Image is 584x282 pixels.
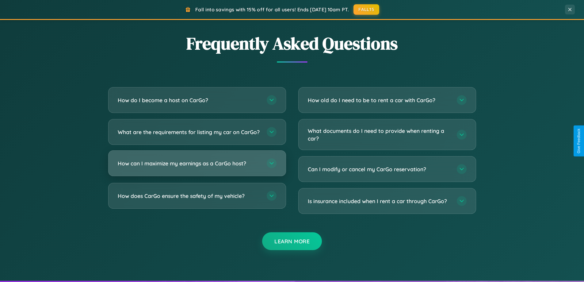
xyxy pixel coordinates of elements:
[308,197,451,205] h3: Is insurance included when I rent a car through CarGo?
[308,96,451,104] h3: How old do I need to be to rent a car with CarGo?
[108,32,476,55] h2: Frequently Asked Questions
[118,96,261,104] h3: How do I become a host on CarGo?
[353,4,379,15] button: FALL15
[308,165,451,173] h3: Can I modify or cancel my CarGo reservation?
[577,129,581,153] div: Give Feedback
[118,128,261,136] h3: What are the requirements for listing my car on CarGo?
[262,232,322,250] button: Learn More
[195,6,349,13] span: Fall into savings with 15% off for all users! Ends [DATE] 10am PT.
[118,160,261,167] h3: How can I maximize my earnings as a CarGo host?
[308,127,451,142] h3: What documents do I need to provide when renting a car?
[118,192,261,200] h3: How does CarGo ensure the safety of my vehicle?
